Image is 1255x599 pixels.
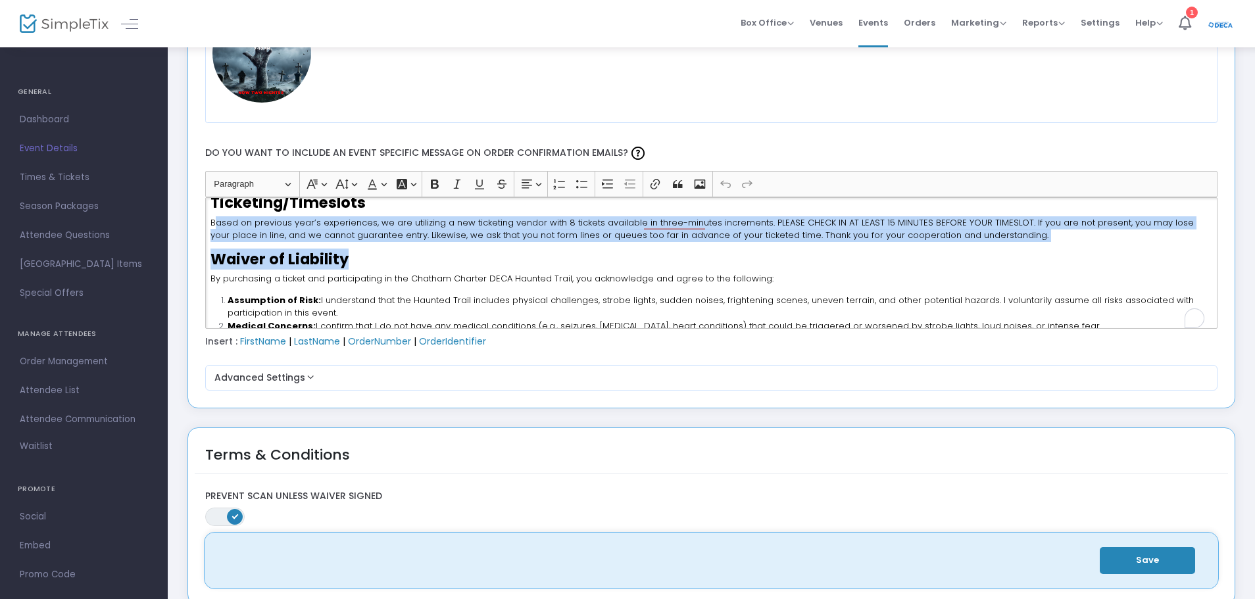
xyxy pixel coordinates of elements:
[205,335,237,348] span: Insert :
[1100,547,1195,574] button: Save
[810,6,843,39] span: Venues
[294,335,340,348] span: LastName
[951,16,1006,29] span: Marketing
[228,320,316,332] strong: Medical Concerns:
[232,512,238,519] span: ON
[205,197,1218,329] div: To enrich screen reader interactions, please activate Accessibility in Grammarly extension settings
[20,111,148,128] span: Dashboard
[20,140,148,157] span: Event Details
[20,227,148,244] span: Attendee Questions
[212,4,311,103] img: KOTInstagrampostAddisonDaniels750x472px.png
[348,335,411,348] span: OrderNumber
[18,476,150,502] h4: PROMOTE
[20,382,148,399] span: Attendee List
[631,147,645,160] img: question-mark
[199,136,1224,171] label: Do you want to include an event specific message on order confirmation emails?
[414,335,416,348] span: |
[289,335,291,348] span: |
[228,320,1101,332] span: I confirm that I do not have any medical conditions (e.g., seizures, [MEDICAL_DATA], heart condit...
[1022,16,1065,29] span: Reports
[205,444,350,483] div: Terms & Conditions
[20,198,148,215] span: Season Packages
[343,335,345,348] span: |
[228,294,1194,320] span: I understand that the Haunted Trail includes physical challenges, strobe lights, sudden noises, f...
[210,249,349,270] strong: Waiver of Liability
[20,169,148,186] span: Times & Tickets
[904,6,935,39] span: Orders
[214,176,282,192] span: Paragraph
[20,256,148,273] span: [GEOGRAPHIC_DATA] Items
[1135,16,1163,29] span: Help
[20,285,148,302] span: Special Offers
[18,321,150,347] h4: MANAGE ATTENDEES
[210,216,1194,242] span: Based on previous year’s experiences, we are utilizing a new ticketing vendor with 8 tickets avai...
[20,353,148,370] span: Order Management
[240,335,286,348] span: FirstName
[210,370,1213,386] button: Advanced Settings
[205,171,1218,197] div: Editor toolbar
[210,192,366,213] strong: Ticketing/Timeslots
[20,440,53,453] span: Waitlist
[20,566,148,583] span: Promo Code
[18,79,150,105] h4: GENERAL
[858,6,888,39] span: Events
[208,174,297,195] button: Paragraph
[419,335,486,348] span: OrderIdentifier
[1081,6,1120,39] span: Settings
[20,411,148,428] span: Attendee Communication
[228,294,321,306] strong: Assumption of Risk:
[210,272,774,285] span: By purchasing a ticket and participating in the Chatham Charter DECA Haunted Trail, you acknowled...
[20,537,148,554] span: Embed
[20,508,148,525] span: Social
[741,16,794,29] span: Box Office
[1186,7,1198,18] div: 1
[205,491,1218,502] label: Prevent Scan Unless Waiver Signed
